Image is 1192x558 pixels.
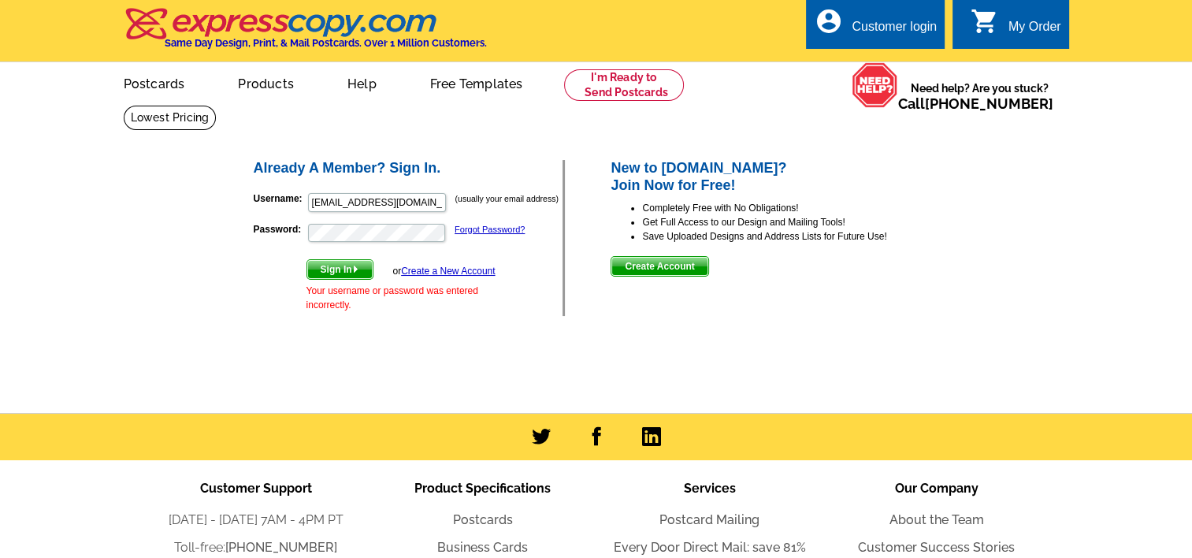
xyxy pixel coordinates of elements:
img: help [852,62,898,108]
iframe: LiveChat chat widget [877,192,1192,558]
span: Sign In [307,260,373,279]
div: Customer login [852,20,937,42]
li: Get Full Access to our Design and Mailing Tools! [642,215,941,229]
a: shopping_cart My Order [971,17,1061,37]
small: (usually your email address) [455,194,559,203]
i: shopping_cart [971,7,999,35]
button: Sign In [306,259,373,280]
li: Save Uploaded Designs and Address Lists for Future Use! [642,229,941,244]
a: Products [213,64,319,101]
button: Create Account [611,256,708,277]
span: Product Specifications [414,481,551,496]
span: Create Account [611,257,707,276]
li: Toll-free: [143,538,369,557]
div: or [392,264,495,278]
a: account_circle Customer login [814,17,937,37]
span: Need help? Are you stuck? [898,80,1061,112]
a: Customer Success Stories [858,540,1015,555]
span: Customer Support [200,481,312,496]
a: Free Templates [405,64,548,101]
span: Call [898,95,1053,112]
a: Business Cards [437,540,528,555]
span: Services [684,481,736,496]
a: Postcards [453,512,513,527]
img: button-next-arrow-white.png [352,266,359,273]
li: Completely Free with No Obligations! [642,201,941,215]
a: Postcards [98,64,210,101]
li: [DATE] - [DATE] 7AM - 4PM PT [143,511,369,530]
a: Forgot Password? [455,225,525,234]
i: account_circle [814,7,842,35]
label: Password: [254,222,306,236]
a: Help [322,64,402,101]
a: Every Door Direct Mail: save 81% [614,540,806,555]
a: [PHONE_NUMBER] [925,95,1053,112]
h2: Already A Member? Sign In. [254,160,563,177]
a: Postcard Mailing [659,512,759,527]
a: Same Day Design, Print, & Mail Postcards. Over 1 Million Customers. [124,19,487,49]
h4: Same Day Design, Print, & Mail Postcards. Over 1 Million Customers. [165,37,487,49]
div: My Order [1008,20,1061,42]
a: Create a New Account [401,266,495,277]
h2: New to [DOMAIN_NAME]? Join Now for Free! [611,160,941,194]
label: Username: [254,192,306,206]
a: [PHONE_NUMBER] [225,540,337,555]
div: Your username or password was entered incorrectly. [306,284,496,312]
